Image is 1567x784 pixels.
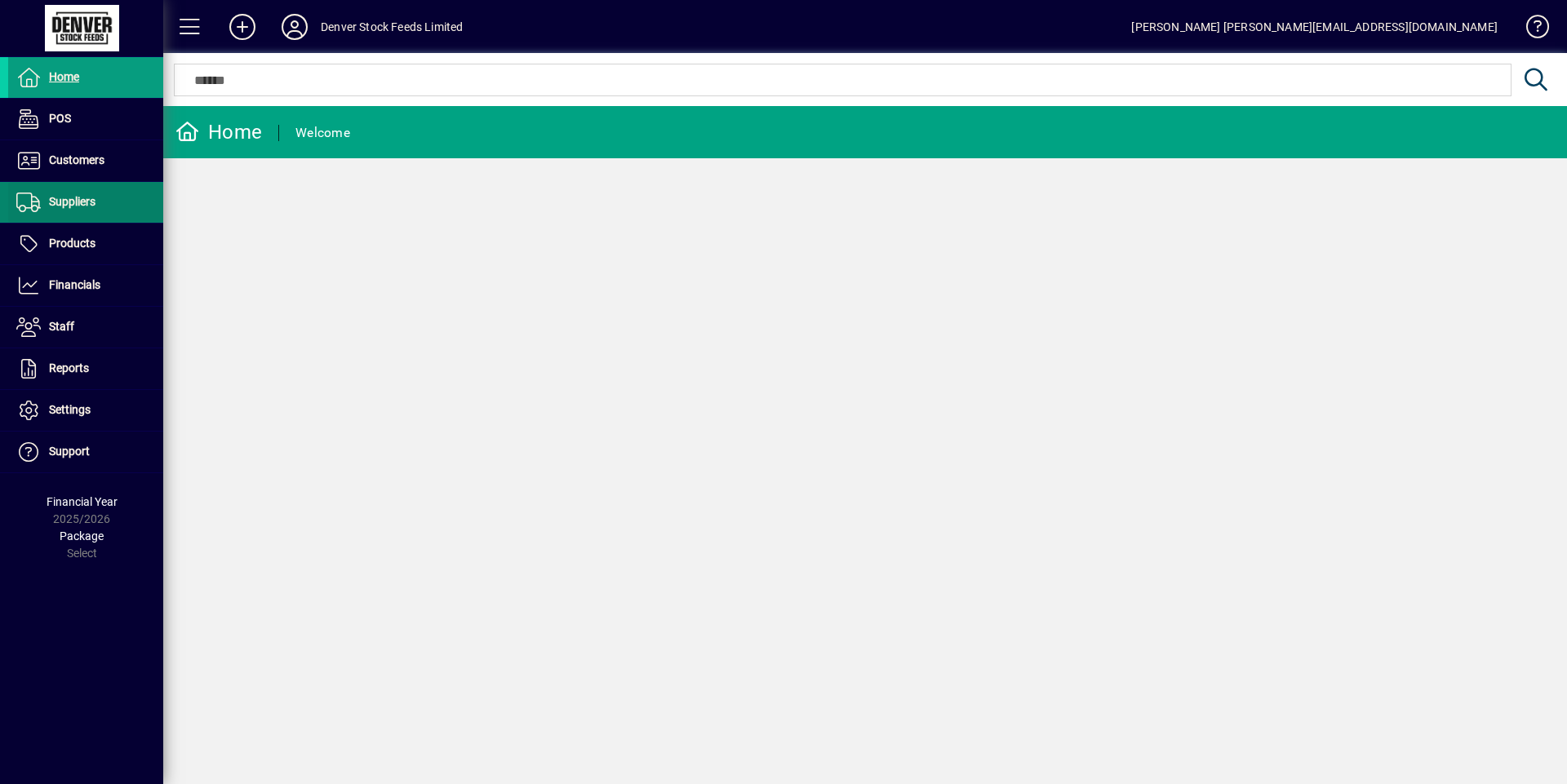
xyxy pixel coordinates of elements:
[8,182,163,223] a: Suppliers
[49,403,91,416] span: Settings
[49,320,74,333] span: Staff
[175,119,262,145] div: Home
[8,140,163,181] a: Customers
[8,307,163,348] a: Staff
[216,12,269,42] button: Add
[269,12,321,42] button: Profile
[8,390,163,431] a: Settings
[49,112,71,125] span: POS
[8,265,163,306] a: Financials
[49,70,79,83] span: Home
[321,14,464,40] div: Denver Stock Feeds Limited
[49,153,104,166] span: Customers
[8,432,163,472] a: Support
[49,361,89,374] span: Reports
[295,120,350,146] div: Welcome
[8,348,163,389] a: Reports
[60,529,104,543] span: Package
[47,495,118,508] span: Financial Year
[49,195,95,208] span: Suppliers
[8,99,163,140] a: POS
[49,237,95,250] span: Products
[1131,14,1498,40] div: [PERSON_NAME] [PERSON_NAME][EMAIL_ADDRESS][DOMAIN_NAME]
[8,224,163,264] a: Products
[49,278,100,291] span: Financials
[49,445,90,458] span: Support
[1514,3,1547,56] a: Knowledge Base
